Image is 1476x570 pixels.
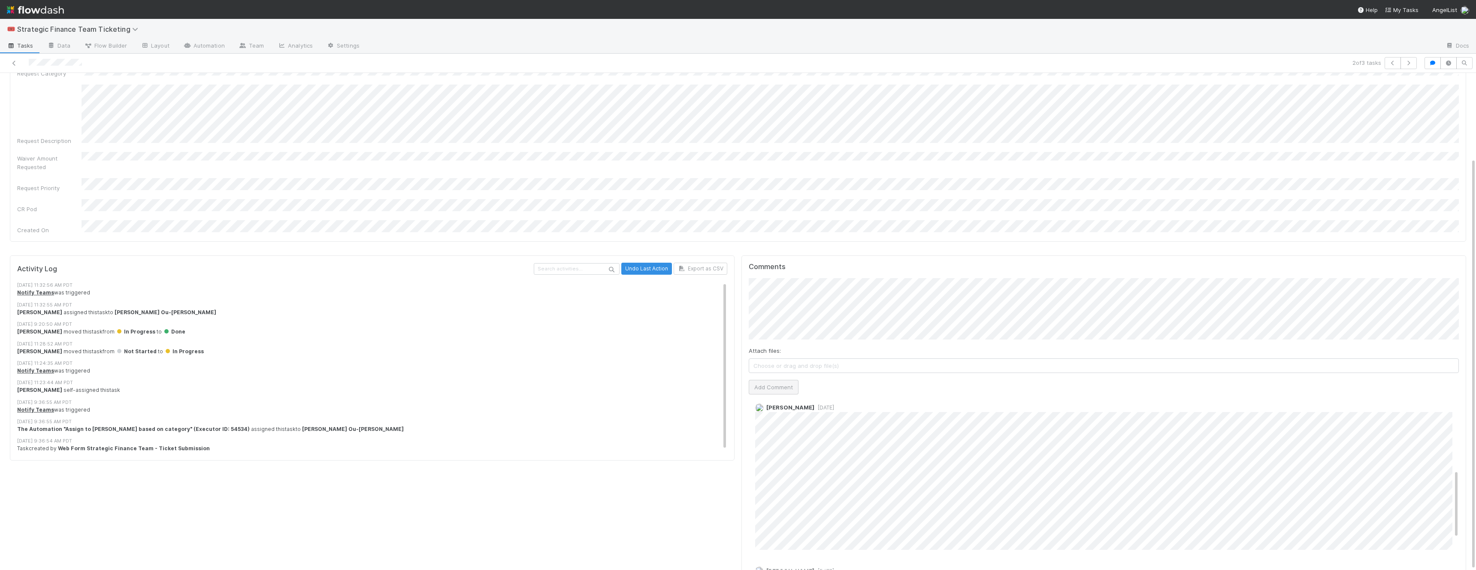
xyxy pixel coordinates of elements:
[1461,6,1469,15] img: avatar_aa4fbed5-f21b-48f3-8bdd-57047a9d59de.png
[17,289,54,296] a: Notify Teams
[17,340,727,348] div: [DATE] 11:28:52 AM PDT
[17,289,727,297] div: was triggered
[232,39,271,53] a: Team
[1385,6,1419,13] span: My Tasks
[17,328,62,335] strong: [PERSON_NAME]
[1439,39,1476,53] a: Docs
[621,263,672,275] button: Undo Last Action
[163,328,185,335] span: Done
[17,418,727,425] div: [DATE] 9:36:55 AM PDT
[17,25,142,33] span: Strategic Finance Team Ticketing
[17,387,62,393] strong: [PERSON_NAME]
[755,403,764,412] img: avatar_c597f508-4d28-4c7c-92e0-bd2d0d338f8e.png
[766,404,814,411] span: [PERSON_NAME]
[749,380,798,394] button: Add Comment
[17,328,727,336] div: moved this task from to
[749,263,1459,271] h5: Comments
[17,399,727,406] div: [DATE] 9:36:55 AM PDT
[17,367,54,374] a: Notify Teams
[534,263,620,275] input: Search activities...
[17,406,54,413] a: Notify Teams
[749,359,1458,373] span: Choose or drag and drop file(s)
[7,25,15,33] span: 🎟️
[749,346,781,355] label: Attach files:
[17,69,82,78] div: Request Category
[17,301,727,309] div: [DATE] 11:32:55 AM PDT
[164,348,204,355] span: In Progress
[17,184,82,192] div: Request Priority
[17,426,250,432] strong: The Automation "Assign to [PERSON_NAME] based on category" (Executor ID: 54534)
[116,328,155,335] span: In Progress
[176,39,232,53] a: Automation
[1352,58,1381,67] span: 2 of 3 tasks
[58,445,210,452] strong: Web Form Strategic Finance Team - Ticket Submission
[17,445,727,452] div: Task created by
[7,41,33,50] span: Tasks
[17,348,62,355] strong: [PERSON_NAME]
[302,426,404,432] strong: [PERSON_NAME] Ou-[PERSON_NAME]
[7,3,64,17] img: logo-inverted-e16ddd16eac7371096b0.svg
[17,348,727,355] div: moved this task from to
[17,406,727,414] div: was triggered
[1357,6,1378,14] div: Help
[320,39,366,53] a: Settings
[17,367,727,375] div: was triggered
[17,136,82,145] div: Request Description
[115,309,216,315] strong: [PERSON_NAME] Ou-[PERSON_NAME]
[17,386,727,394] div: self-assigned this task
[17,309,62,315] strong: [PERSON_NAME]
[1385,6,1419,14] a: My Tasks
[674,263,727,275] button: Export as CSV
[17,265,532,273] h5: Activity Log
[134,39,176,53] a: Layout
[40,39,77,53] a: Data
[17,360,727,367] div: [DATE] 11:24:35 AM PDT
[17,379,727,386] div: [DATE] 11:23:44 AM PDT
[17,309,727,316] div: assigned this task to
[814,404,834,411] span: [DATE]
[17,437,727,445] div: [DATE] 9:36:54 AM PDT
[17,425,727,433] div: assigned this task to
[84,41,127,50] span: Flow Builder
[77,39,134,53] a: Flow Builder
[1432,6,1457,13] span: AngelList
[17,226,82,234] div: Created On
[17,321,727,328] div: [DATE] 9:20:50 AM PDT
[271,39,320,53] a: Analytics
[17,205,82,213] div: CR Pod
[17,154,82,171] div: Waiver Amount Requested
[116,348,157,355] span: Not Started
[17,282,727,289] div: [DATE] 11:32:56 AM PDT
